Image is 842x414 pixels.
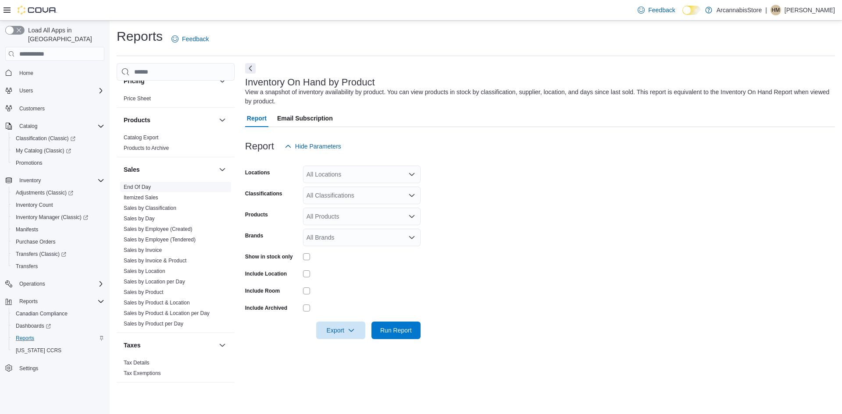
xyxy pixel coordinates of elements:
a: Products to Archive [124,145,169,151]
a: Inventory Count [12,200,57,210]
span: Users [16,85,104,96]
a: Adjustments (Classic) [9,187,108,199]
span: Export [321,322,360,339]
a: Sales by Classification [124,205,176,211]
a: Catalog Export [124,134,158,141]
h3: Pricing [124,77,144,85]
span: End Of Day [124,184,151,191]
span: Adjustments (Classic) [12,188,104,198]
span: Transfers [16,263,38,270]
span: Users [19,87,33,94]
button: Run Report [371,322,421,339]
span: Reports [16,335,34,342]
button: Home [2,66,108,79]
button: Inventory Count [9,199,108,211]
span: Promotions [16,159,43,166]
a: Inventory Manager (Classic) [9,211,108,223]
a: Sales by Product & Location per Day [124,310,210,316]
span: Inventory [16,175,104,186]
a: Dashboards [12,321,54,331]
div: Taxes [117,357,235,382]
span: Purchase Orders [16,238,56,245]
a: Classification (Classic) [9,132,108,145]
button: Manifests [9,223,108,236]
button: Promotions [9,157,108,169]
a: Reports [12,333,38,343]
a: Tax Exemptions [124,370,161,376]
p: | [765,5,767,15]
span: Price Sheet [124,95,151,102]
div: Sales [117,182,235,333]
button: Canadian Compliance [9,308,108,320]
button: Reports [2,295,108,308]
span: Adjustments (Classic) [16,189,73,196]
span: Promotions [12,158,104,168]
button: Next [245,63,256,74]
a: Inventory Manager (Classic) [12,212,92,223]
div: Pricing [117,93,235,107]
span: Classification (Classic) [12,133,104,144]
h3: Inventory On Hand by Product [245,77,375,88]
h1: Reports [117,28,163,45]
span: Home [16,67,104,78]
a: Sales by Product per Day [124,321,183,327]
h3: Report [245,141,274,152]
span: Inventory Manager (Classic) [12,212,104,223]
span: Dashboards [16,322,51,329]
a: Sales by Product [124,289,164,295]
span: Manifests [16,226,38,233]
button: Hide Parameters [281,138,345,155]
a: Tax Details [124,360,150,366]
button: Sales [217,164,228,175]
span: My Catalog (Classic) [16,147,71,154]
span: [US_STATE] CCRS [16,347,61,354]
label: Include Location [245,270,287,277]
a: Sales by Invoice & Product [124,258,186,264]
button: Products [217,115,228,125]
span: Settings [16,363,104,374]
span: Home [19,70,33,77]
span: Inventory Manager (Classic) [16,214,88,221]
a: Canadian Compliance [12,308,71,319]
a: Purchase Orders [12,237,59,247]
button: Taxes [124,341,215,350]
span: My Catalog (Classic) [12,145,104,156]
label: Classifications [245,190,282,197]
span: Reports [16,296,104,307]
span: Catalog [19,123,37,130]
span: Load All Apps in [GEOGRAPHIC_DATA] [25,26,104,43]
span: Sales by Employee (Created) [124,226,193,233]
button: Customers [2,102,108,115]
button: Export [316,322,365,339]
div: View a snapshot of inventory availability by product. You can view products in stock by classific... [245,88,831,106]
a: Dashboards [9,320,108,332]
a: Settings [16,363,42,374]
span: Transfers [12,261,104,272]
span: Canadian Compliance [16,310,68,317]
span: Products to Archive [124,145,169,152]
button: Pricing [217,76,228,86]
button: Inventory [2,174,108,187]
button: Open list of options [408,234,415,241]
span: Reports [12,333,104,343]
button: Purchase Orders [9,236,108,248]
a: Feedback [634,1,678,19]
span: HM [772,5,780,15]
a: Home [16,68,37,78]
a: Transfers (Classic) [12,249,70,259]
a: Transfers [12,261,41,272]
button: Open list of options [408,213,415,220]
span: Purchase Orders [12,237,104,247]
label: Show in stock only [245,253,293,260]
span: Classification (Classic) [16,135,75,142]
a: Classification (Classic) [12,133,79,144]
a: End Of Day [124,184,151,190]
button: Taxes [217,340,228,350]
button: Settings [2,362,108,375]
a: Customers [16,103,48,114]
span: Dashboards [12,321,104,331]
a: Sales by Product & Location [124,300,190,306]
